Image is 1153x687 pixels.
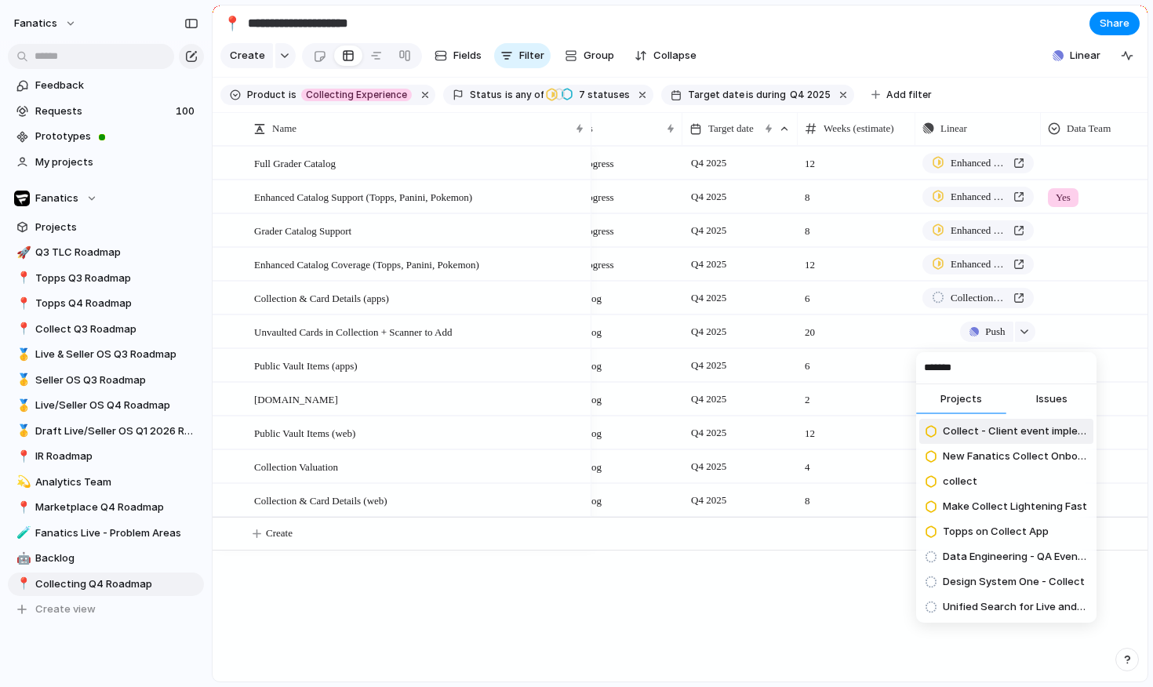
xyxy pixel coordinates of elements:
button: Issues [1006,384,1097,416]
span: collect [943,474,977,489]
span: Topps on Collect App [943,524,1049,540]
span: New Fanatics Collect Onboarding [943,449,1087,464]
span: Unified Search for Live and Collect [943,599,1087,615]
span: Collect - Client event implementation [943,423,1087,439]
span: Data Engineering - QA Event Stream Collect [943,549,1087,565]
button: Projects [916,384,1006,416]
span: Issues [1036,391,1068,407]
span: Make Collect Lightening Fast [943,499,1087,514]
span: Projects [940,391,982,407]
span: Design System One - Collect [943,574,1085,590]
